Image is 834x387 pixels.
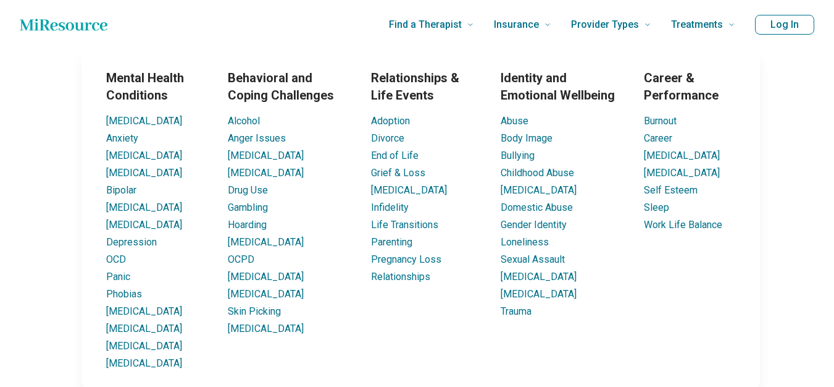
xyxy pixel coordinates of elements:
[228,150,304,161] a: [MEDICAL_DATA]
[501,202,573,213] a: Domestic Abuse
[644,202,669,213] a: Sleep
[389,16,462,33] span: Find a Therapist
[228,115,260,127] a: Alcohol
[106,184,136,196] a: Bipolar
[106,236,157,248] a: Depression
[20,12,107,37] a: Home page
[228,253,254,265] a: OCPD
[106,150,182,161] a: [MEDICAL_DATA]
[106,288,142,300] a: Phobias
[644,167,720,179] a: [MEDICAL_DATA]
[228,219,267,231] a: Hoarding
[671,16,723,33] span: Treatments
[371,184,447,196] a: [MEDICAL_DATA]
[644,132,672,144] a: Career
[501,305,532,317] a: Trauma
[106,357,182,369] a: [MEDICAL_DATA]
[644,115,677,127] a: Burnout
[228,69,351,104] h3: Behavioral and Coping Challenges
[228,236,304,248] a: [MEDICAL_DATA]
[501,132,553,144] a: Body Image
[106,132,138,144] a: Anxiety
[501,184,577,196] a: [MEDICAL_DATA]
[228,305,281,317] a: Skin Picking
[371,150,419,161] a: End of Life
[371,69,481,104] h3: Relationships & Life Events
[644,69,735,104] h3: Career & Performance
[494,16,539,33] span: Insurance
[106,271,130,283] a: Panic
[371,236,412,248] a: Parenting
[644,219,722,231] a: Work Life Balance
[228,184,268,196] a: Drug Use
[501,167,574,179] a: Childhood Abuse
[106,115,182,127] a: [MEDICAL_DATA]
[755,15,814,35] button: Log In
[106,202,182,213] a: [MEDICAL_DATA]
[371,253,441,265] a: Pregnancy Loss
[371,271,430,283] a: Relationships
[228,132,286,144] a: Anger Issues
[228,167,304,179] a: [MEDICAL_DATA]
[106,167,182,179] a: [MEDICAL_DATA]
[501,150,535,161] a: Bullying
[501,219,567,231] a: Gender Identity
[106,305,182,317] a: [MEDICAL_DATA]
[106,253,126,265] a: OCD
[644,150,720,161] a: [MEDICAL_DATA]
[371,115,410,127] a: Adoption
[228,288,304,300] a: [MEDICAL_DATA]
[501,115,528,127] a: Abuse
[228,271,304,283] a: [MEDICAL_DATA]
[106,69,208,104] h3: Mental Health Conditions
[371,132,404,144] a: Divorce
[106,219,182,231] a: [MEDICAL_DATA]
[7,49,834,380] div: Find a Therapist
[371,219,438,231] a: Life Transitions
[228,202,268,213] a: Gambling
[106,323,182,334] a: [MEDICAL_DATA]
[571,16,639,33] span: Provider Types
[371,202,409,213] a: Infidelity
[501,253,565,265] a: Sexual Assault
[106,340,182,352] a: [MEDICAL_DATA]
[501,236,549,248] a: Loneliness
[501,288,577,300] a: [MEDICAL_DATA]
[501,69,624,104] h3: Identity and Emotional Wellbeing
[228,323,304,334] a: [MEDICAL_DATA]
[501,271,577,283] a: [MEDICAL_DATA]
[371,167,425,179] a: Grief & Loss
[644,184,698,196] a: Self Esteem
